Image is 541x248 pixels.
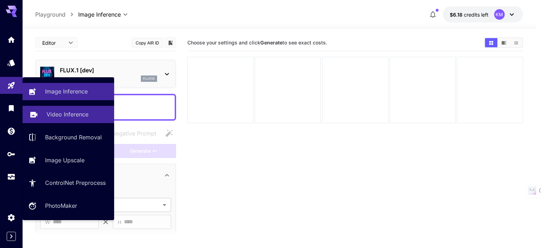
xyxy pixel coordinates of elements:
[112,129,156,138] span: Negative Prompt
[78,10,121,19] span: Image Inference
[35,10,66,19] p: Playground
[98,129,162,138] span: Negative prompts are not compatible with the selected model.
[143,76,155,81] p: flux1d
[510,38,522,47] button: Show images in list view
[23,106,114,123] a: Video Inference
[7,173,15,181] div: Usage
[494,9,505,20] div: KM
[7,127,15,135] div: Wallet
[23,197,114,214] a: PhotoMaker
[45,179,106,187] p: ControlNet Preprocess
[443,6,523,23] button: $6.17983
[484,37,523,48] div: Show images in grid viewShow images in video viewShow images in list view
[35,10,78,19] nav: breadcrumb
[450,11,489,18] div: $6.17983
[7,232,16,241] button: Expand sidebar
[7,35,15,44] div: Home
[45,201,77,210] p: PhotoMaker
[45,218,50,226] span: W
[60,66,157,74] p: FLUX.1 [dev]
[46,110,88,119] p: Video Inference
[23,151,114,169] a: Image Upscale
[485,38,497,47] button: Show images in grid view
[7,58,15,67] div: Models
[45,156,85,164] p: Image Upscale
[7,104,15,113] div: Library
[450,12,464,18] span: $6.18
[45,133,102,141] p: Background Removal
[260,40,282,46] b: Generate
[167,38,174,47] button: Add to library
[7,81,15,90] div: Playground
[23,83,114,100] a: Image Inference
[7,150,15,158] div: API Keys
[118,218,121,226] span: H
[498,38,510,47] button: Show images in video view
[464,12,489,18] span: credits left
[23,129,114,146] a: Background Removal
[23,174,114,192] a: ControlNet Preprocess
[45,87,88,96] p: Image Inference
[187,40,327,46] span: Choose your settings and click to see exact costs.
[132,38,163,48] button: Copy AIR ID
[42,39,64,47] span: Editor
[7,213,15,222] div: Settings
